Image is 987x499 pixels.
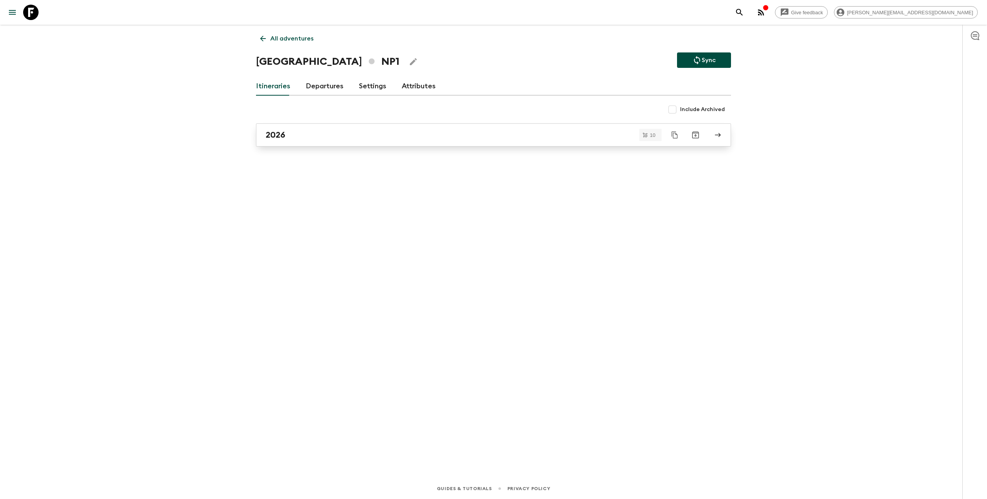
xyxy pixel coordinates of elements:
span: Include Archived [680,106,725,113]
span: Give feedback [787,10,827,15]
h1: [GEOGRAPHIC_DATA] NP1 [256,54,399,69]
span: [PERSON_NAME][EMAIL_ADDRESS][DOMAIN_NAME] [843,10,977,15]
button: Edit Adventure Title [406,54,421,69]
a: 2026 [256,123,731,147]
a: Itineraries [256,77,290,96]
button: Sync adventure departures to the booking engine [677,52,731,68]
a: All adventures [256,31,318,46]
a: Settings [359,77,386,96]
a: Privacy Policy [507,484,550,493]
h2: 2026 [266,130,285,140]
a: Departures [306,77,344,96]
button: Archive [688,127,703,143]
p: All adventures [270,34,313,43]
span: 10 [645,133,660,138]
button: search adventures [732,5,747,20]
div: [PERSON_NAME][EMAIL_ADDRESS][DOMAIN_NAME] [834,6,978,19]
p: Sync [702,56,716,65]
button: menu [5,5,20,20]
a: Guides & Tutorials [437,484,492,493]
a: Give feedback [775,6,828,19]
button: Duplicate [668,128,682,142]
a: Attributes [402,77,436,96]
